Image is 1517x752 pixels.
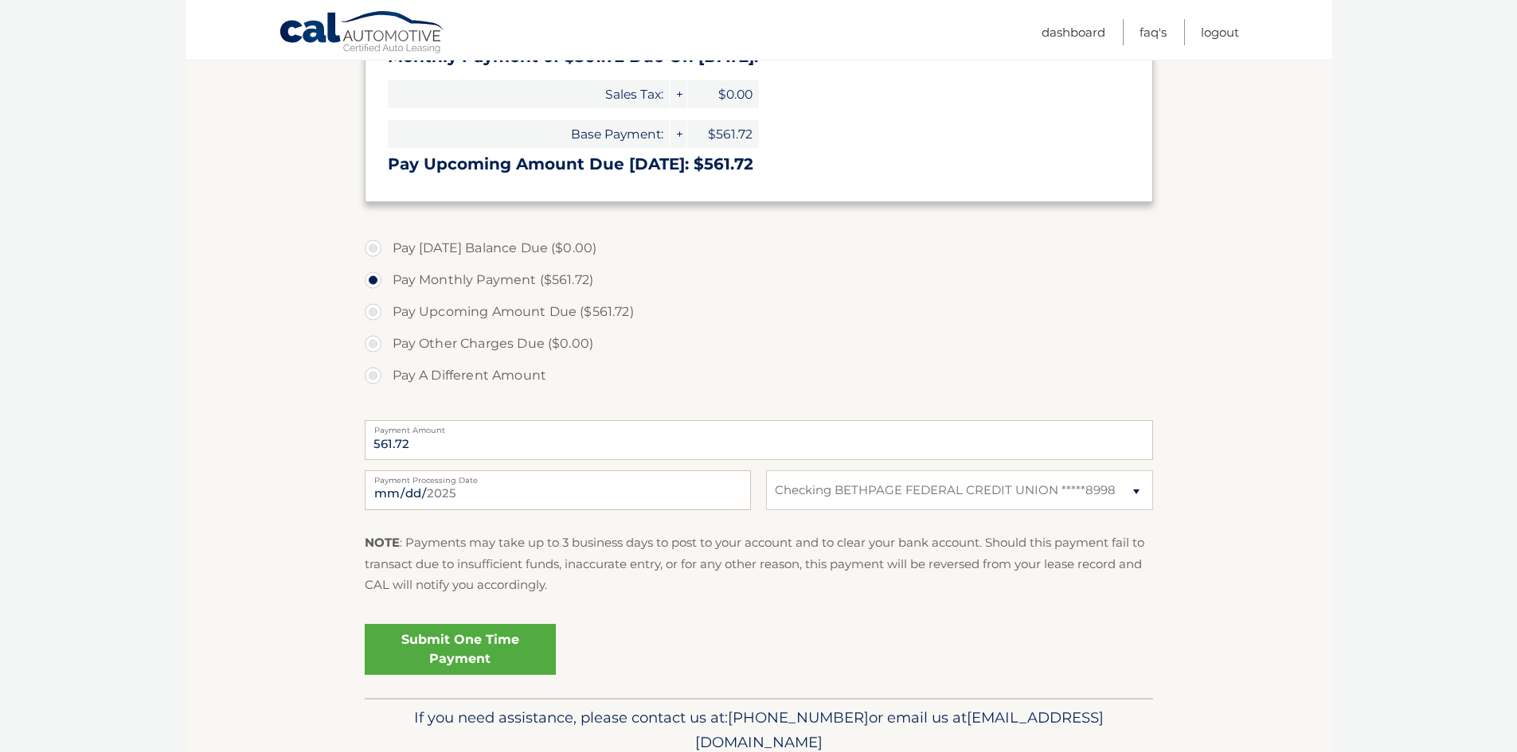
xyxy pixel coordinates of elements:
[365,420,1153,433] label: Payment Amount
[1140,19,1167,45] a: FAQ's
[388,80,670,108] span: Sales Tax:
[365,624,556,675] a: Submit One Time Payment
[365,470,751,483] label: Payment Processing Date
[687,80,759,108] span: $0.00
[365,470,751,510] input: Payment Date
[728,708,869,727] span: [PHONE_NUMBER]
[365,360,1153,392] label: Pay A Different Amount
[388,120,670,148] span: Base Payment:
[365,296,1153,328] label: Pay Upcoming Amount Due ($561.72)
[365,535,400,550] strong: NOTE
[279,10,446,56] a: Cal Automotive
[671,80,686,108] span: +
[388,154,1130,174] h3: Pay Upcoming Amount Due [DATE]: $561.72
[1042,19,1105,45] a: Dashboard
[365,328,1153,360] label: Pay Other Charges Due ($0.00)
[365,420,1153,460] input: Payment Amount
[671,120,686,148] span: +
[687,120,759,148] span: $561.72
[365,264,1153,296] label: Pay Monthly Payment ($561.72)
[365,232,1153,264] label: Pay [DATE] Balance Due ($0.00)
[365,532,1153,595] p: : Payments may take up to 3 business days to post to your account and to clear your bank account....
[1201,19,1239,45] a: Logout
